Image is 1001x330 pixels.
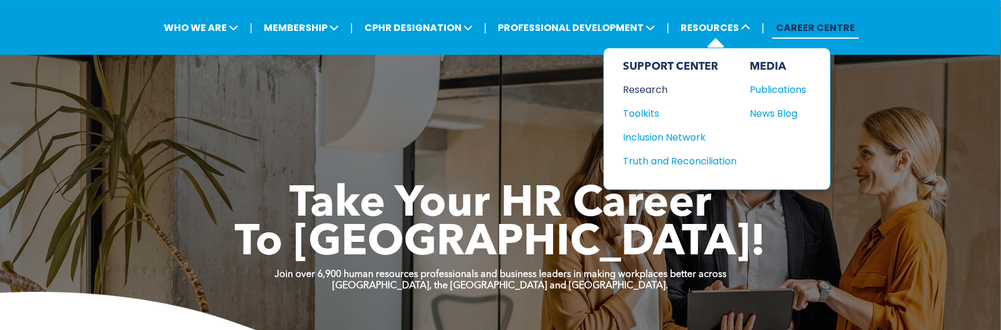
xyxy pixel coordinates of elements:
[260,17,342,39] span: MEMBERSHIP
[750,82,801,97] div: Publications
[666,15,669,40] li: |
[350,15,353,40] li: |
[750,106,801,121] div: News Blog
[677,17,754,39] span: RESOURCES
[361,17,476,39] span: CPHR DESIGNATION
[623,106,737,121] a: Toolkits
[494,17,659,39] span: PROFESSIONAL DEVELOPMENT
[623,130,737,145] a: Inclusion Network
[333,281,669,291] strong: [GEOGRAPHIC_DATA], the [GEOGRAPHIC_DATA] and [GEOGRAPHIC_DATA].
[623,154,737,169] a: Truth and Reconciliation
[623,154,725,169] div: Truth and Reconciliation
[750,106,806,121] a: News Blog
[289,183,712,226] span: Take Your HR Career
[750,82,806,97] a: Publications
[250,15,252,40] li: |
[623,106,725,121] div: Toolkits
[275,270,726,279] strong: Join over 6,900 human resources professionals and business leaders in making workplaces better ac...
[750,60,806,73] div: MEDIA
[623,60,737,73] div: SUPPORT CENTER
[762,15,765,40] li: |
[772,17,859,39] a: CAREER CENTRE
[160,17,242,39] span: WHO WE ARE
[623,82,737,97] a: Research
[623,130,725,145] div: Inclusion Network
[235,222,766,265] span: To [GEOGRAPHIC_DATA]!
[623,82,725,97] div: Research
[484,15,487,40] li: |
